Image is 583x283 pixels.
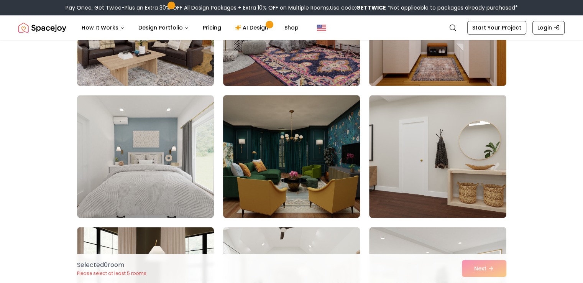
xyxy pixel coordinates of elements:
[76,20,131,35] button: How It Works
[532,21,565,35] a: Login
[77,270,146,276] p: Please select at least 5 rooms
[18,15,565,40] nav: Global
[330,4,386,12] span: Use code:
[278,20,305,35] a: Shop
[369,95,506,218] img: Room room-15
[197,20,227,35] a: Pricing
[76,20,305,35] nav: Main
[317,23,326,32] img: United States
[18,20,66,35] img: Spacejoy Logo
[132,20,195,35] button: Design Portfolio
[229,20,277,35] a: AI Design
[356,4,386,12] b: GETTWICE
[386,4,518,12] span: *Not applicable to packages already purchased*
[66,4,518,12] div: Pay Once, Get Twice-Plus an Extra 30% OFF All Design Packages + Extra 10% OFF on Multiple Rooms.
[77,260,146,270] p: Selected 0 room
[467,21,526,35] a: Start Your Project
[220,92,363,221] img: Room room-14
[77,95,214,218] img: Room room-13
[18,20,66,35] a: Spacejoy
